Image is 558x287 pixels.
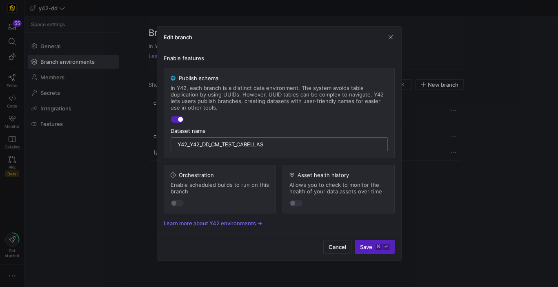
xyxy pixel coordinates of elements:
[179,172,214,178] span: Orchestration
[164,220,395,226] a: Learn more about Y42 environments ->
[171,182,269,195] span: Enable scheduled builds to run on this branch
[383,244,389,250] kbd: ⏎
[179,75,218,81] span: Publish schema
[171,128,206,134] span: Dataset name
[298,172,349,178] span: Asset health history
[376,244,382,250] kbd: ⌘
[329,244,346,250] span: Cancel
[164,55,395,61] span: Enable features
[360,244,389,250] span: Save
[323,240,351,254] button: Cancel
[164,34,192,40] h3: Edit branch
[289,182,388,195] span: Allows you to check to monitor the health of your data assets over time
[355,240,395,254] button: Save⌘⏎
[171,85,388,111] span: In Y42, each branch is a distinct data environment. The system avoids table duplication by using ...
